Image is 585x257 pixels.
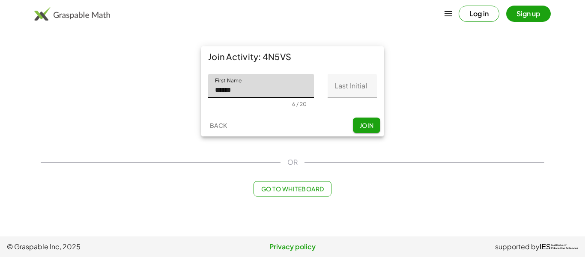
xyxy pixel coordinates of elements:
[459,6,499,22] button: Log in
[353,118,380,133] button: Join
[7,242,197,252] span: © Graspable Inc, 2025
[495,242,540,252] span: supported by
[201,46,384,67] div: Join Activity: 4N5VS
[506,6,551,22] button: Sign up
[197,242,388,252] a: Privacy policy
[209,121,227,129] span: Back
[205,118,232,133] button: Back
[540,242,578,252] a: IESInstitute ofEducation Sciences
[359,121,373,129] span: Join
[254,181,331,197] button: Go to Whiteboard
[540,243,551,251] span: IES
[551,244,578,250] span: Institute of Education Sciences
[261,185,324,193] span: Go to Whiteboard
[287,157,298,167] span: OR
[292,101,307,107] div: 6 / 20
